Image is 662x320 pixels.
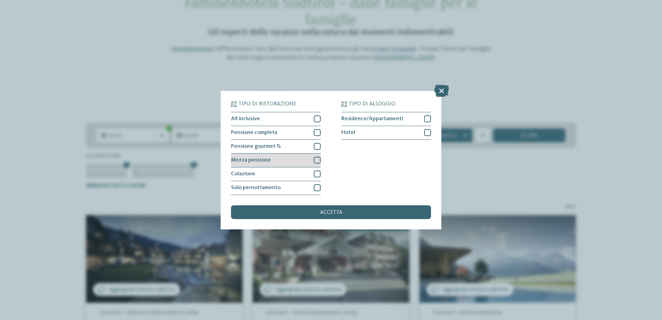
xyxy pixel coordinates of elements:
span: accetta [320,210,342,215]
span: Colazione [231,171,255,177]
span: Mezza pensione [231,157,271,163]
span: Solo pernottamento [231,185,281,190]
span: Pensione completa [231,130,277,135]
span: Tipo di ristorazione [239,101,296,107]
span: All inclusive [231,116,260,122]
span: Pensione gourmet ¾ [231,144,281,149]
span: Residence/Appartamenti [341,116,403,122]
span: Hotel [341,130,355,135]
span: Tipo di alloggio [349,101,395,107]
